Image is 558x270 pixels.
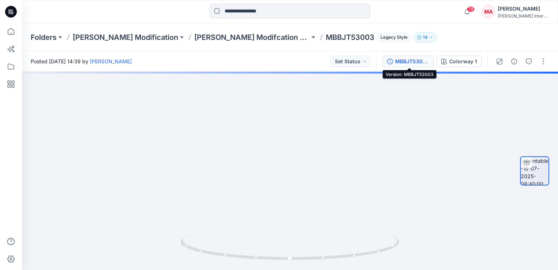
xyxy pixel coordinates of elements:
button: Colorway 1 [436,56,482,67]
a: [PERSON_NAME] [90,58,132,64]
div: MBBJT53003 [395,57,429,65]
p: 14 [423,33,428,41]
div: [PERSON_NAME] International [498,13,549,19]
button: Legacy Style [374,32,411,42]
div: [PERSON_NAME] [498,4,549,13]
div: MA [482,5,495,18]
div: Colorway 1 [449,57,477,65]
button: Details [508,56,520,67]
a: Folders [31,32,57,42]
button: MBBJT53003 [382,56,433,67]
span: 79 [467,6,475,12]
span: Legacy Style [377,33,411,42]
button: 14 [414,32,437,42]
span: Posted [DATE] 14:39 by [31,57,132,65]
a: [PERSON_NAME] Modification [73,32,178,42]
p: MBBJT53003 [326,32,374,42]
a: [PERSON_NAME] Modifcation Board Men [194,32,310,42]
img: turntable-16-07-2025-08:40:00 [521,157,549,185]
